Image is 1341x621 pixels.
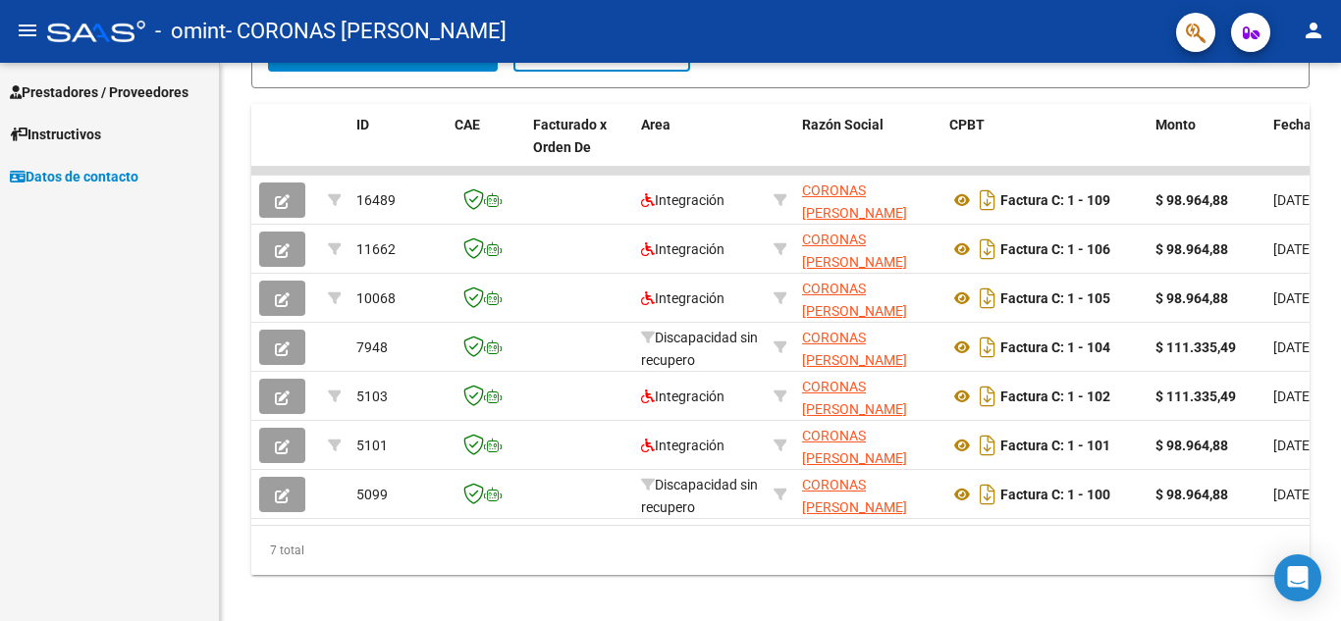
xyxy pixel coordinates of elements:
div: 27402563562 [802,327,934,368]
div: 27402563562 [802,425,934,466]
span: 16489 [356,192,396,208]
span: Integración [641,192,724,208]
span: [DATE] [1273,339,1314,355]
strong: Factura C: 1 - 102 [1000,388,1110,404]
strong: Factura C: 1 - 109 [1000,192,1110,208]
i: Descargar documento [975,184,1000,216]
span: Discapacidad sin recupero [641,330,758,368]
span: Integración [641,388,724,404]
span: CORONAS [PERSON_NAME] [802,182,907,221]
div: 27402563562 [802,278,934,319]
span: - omint [155,10,226,53]
span: [DATE] [1273,388,1314,404]
strong: Factura C: 1 - 105 [1000,290,1110,306]
span: ID [356,117,369,132]
div: 27402563562 [802,474,934,515]
span: Integración [641,290,724,306]
i: Descargar documento [975,332,1000,363]
span: CAE [455,117,480,132]
span: CPBT [949,117,985,132]
span: - CORONAS [PERSON_NAME] [226,10,507,53]
span: Razón Social [802,117,884,132]
span: 10068 [356,290,396,306]
span: [DATE] [1273,487,1314,502]
datatable-header-cell: Monto [1148,104,1265,190]
mat-icon: person [1302,19,1325,42]
div: Open Intercom Messenger [1274,554,1321,601]
strong: $ 98.964,88 [1155,241,1228,257]
span: Datos de contacto [10,166,138,187]
datatable-header-cell: ID [349,104,447,190]
span: Monto [1155,117,1196,132]
strong: $ 111.335,49 [1155,388,1236,404]
strong: $ 98.964,88 [1155,438,1228,453]
datatable-header-cell: Area [633,104,766,190]
span: Area [641,117,670,132]
span: [DATE] [1273,241,1314,257]
strong: Factura C: 1 - 100 [1000,487,1110,502]
datatable-header-cell: CPBT [941,104,1148,190]
div: 27402563562 [802,180,934,221]
datatable-header-cell: Razón Social [794,104,941,190]
span: Integración [641,241,724,257]
span: CORONAS [PERSON_NAME] [802,330,907,368]
div: 27402563562 [802,229,934,270]
span: 7948 [356,339,388,355]
strong: $ 98.964,88 [1155,290,1228,306]
span: CORONAS [PERSON_NAME] [802,379,907,417]
i: Descargar documento [975,283,1000,314]
div: 7 total [251,526,1310,575]
span: Facturado x Orden De [533,117,607,155]
strong: $ 111.335,49 [1155,339,1236,355]
span: 11662 [356,241,396,257]
mat-icon: menu [16,19,39,42]
strong: $ 98.964,88 [1155,192,1228,208]
datatable-header-cell: Facturado x Orden De [525,104,633,190]
span: Integración [641,438,724,453]
strong: Factura C: 1 - 104 [1000,339,1110,355]
datatable-header-cell: CAE [447,104,525,190]
span: Prestadores / Proveedores [10,81,188,103]
span: Instructivos [10,124,101,145]
i: Descargar documento [975,381,1000,412]
i: Descargar documento [975,479,1000,510]
span: CORONAS [PERSON_NAME] [802,232,907,270]
span: CORONAS [PERSON_NAME] [802,428,907,466]
strong: Factura C: 1 - 106 [1000,241,1110,257]
span: [DATE] [1273,290,1314,306]
i: Descargar documento [975,233,1000,265]
i: Descargar documento [975,430,1000,461]
span: [DATE] [1273,438,1314,453]
span: [DATE] [1273,192,1314,208]
span: 5099 [356,487,388,502]
span: CORONAS [PERSON_NAME] [802,281,907,319]
span: 5103 [356,388,388,404]
span: Discapacidad sin recupero [641,477,758,515]
div: 27402563562 [802,376,934,417]
span: CORONAS [PERSON_NAME] [802,477,907,515]
span: 5101 [356,438,388,453]
strong: Factura C: 1 - 101 [1000,438,1110,453]
strong: $ 98.964,88 [1155,487,1228,502]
